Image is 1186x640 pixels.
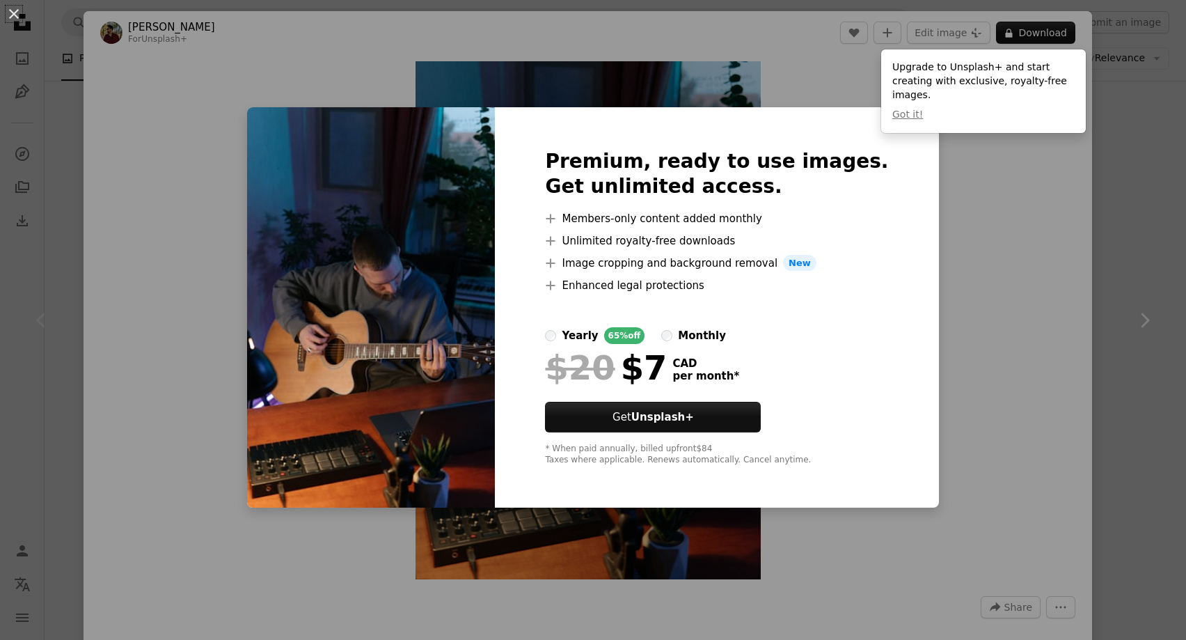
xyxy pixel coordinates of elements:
div: monthly [678,327,726,344]
span: New [783,255,816,272]
div: * When paid annually, billed upfront $84 Taxes where applicable. Renews automatically. Cancel any... [545,444,888,466]
span: $20 [545,350,615,386]
li: Members-only content added monthly [545,210,888,227]
img: premium_photo-1675118764485-868de45bf619 [247,107,495,508]
span: CAD [672,357,739,370]
div: $7 [545,350,667,386]
button: GetUnsplash+ [545,402,761,432]
h2: Premium, ready to use images. Get unlimited access. [545,149,888,199]
li: Enhanced legal protections [545,277,888,294]
li: Image cropping and background removal [545,255,888,272]
span: per month * [672,370,739,382]
button: Got it! [892,108,923,122]
li: Unlimited royalty-free downloads [545,233,888,249]
strong: Unsplash+ [631,411,694,423]
input: monthly [661,330,672,341]
div: 65% off [604,327,645,344]
div: yearly [562,327,598,344]
div: Upgrade to Unsplash+ and start creating with exclusive, royalty-free images. [881,49,1086,133]
input: yearly65%off [545,330,556,341]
